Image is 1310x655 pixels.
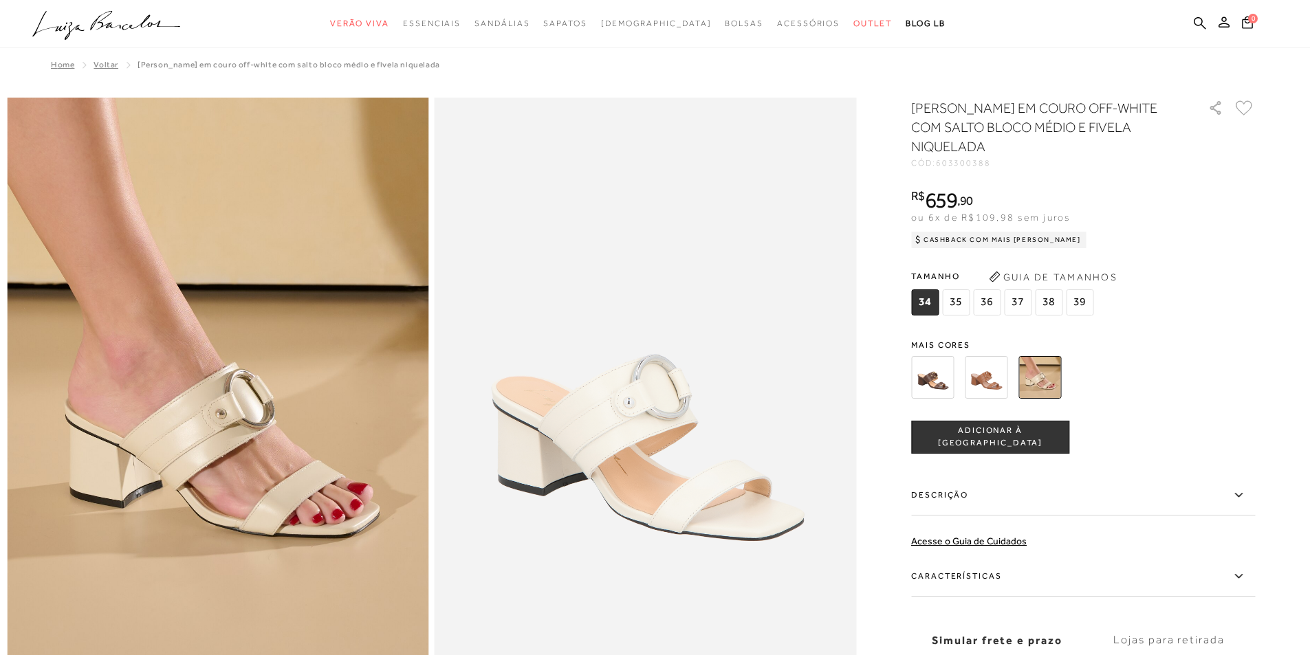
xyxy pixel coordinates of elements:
[911,289,939,315] span: 34
[330,19,389,28] span: Verão Viva
[1004,289,1031,315] span: 37
[94,60,118,69] a: Voltar
[911,159,1186,167] div: CÓD:
[911,476,1255,515] label: Descrição
[1066,289,1093,315] span: 39
[957,195,973,207] i: ,
[911,98,1169,156] h1: [PERSON_NAME] EM COURO OFF-WHITE COM SALTO BLOCO MÉDIO E FIVELA NIQUELADA
[911,535,1027,546] a: Acesse o Guia de Cuidados
[960,193,973,208] span: 90
[942,289,970,315] span: 35
[403,19,461,28] span: Essenciais
[936,158,991,168] span: 603300388
[403,11,461,36] a: noSubCategoriesText
[911,356,954,399] img: SANDÁLIA EM COURO CAFÉ COM SALTO BLOCO MÉDIO E FIVELA DOURADA
[1018,356,1061,399] img: SANDÁLIA EM COURO OFF-WHITE COM SALTO BLOCO MÉDIO E FIVELA NIQUELADA
[543,19,587,28] span: Sapatos
[474,11,530,36] a: noSubCategoriesText
[925,188,957,212] span: 659
[912,425,1069,449] span: ADICIONAR À [GEOGRAPHIC_DATA]
[911,190,925,202] i: R$
[725,11,763,36] a: noSubCategoriesText
[1238,15,1257,34] button: 0
[911,557,1255,597] label: Características
[601,19,712,28] span: [DEMOGRAPHIC_DATA]
[1248,14,1258,23] span: 0
[601,11,712,36] a: noSubCategoriesText
[965,356,1007,399] img: SANDÁLIA EM COURO CARAMELO COM SALTO BLOCO MÉDIO E FIVELA DOURADA
[906,11,946,36] a: BLOG LB
[138,60,440,69] span: [PERSON_NAME] EM COURO OFF-WHITE COM SALTO BLOCO MÉDIO E FIVELA NIQUELADA
[911,212,1070,223] span: ou 6x de R$109,98 sem juros
[474,19,530,28] span: Sandálias
[984,266,1122,288] button: Guia de Tamanhos
[777,19,840,28] span: Acessórios
[853,11,892,36] a: noSubCategoriesText
[911,421,1069,454] button: ADICIONAR À [GEOGRAPHIC_DATA]
[911,341,1255,349] span: Mais cores
[725,19,763,28] span: Bolsas
[330,11,389,36] a: noSubCategoriesText
[51,60,74,69] a: Home
[973,289,1001,315] span: 36
[543,11,587,36] a: noSubCategoriesText
[911,266,1097,287] span: Tamanho
[853,19,892,28] span: Outlet
[906,19,946,28] span: BLOG LB
[1035,289,1062,315] span: 38
[777,11,840,36] a: noSubCategoriesText
[911,232,1087,248] div: Cashback com Mais [PERSON_NAME]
